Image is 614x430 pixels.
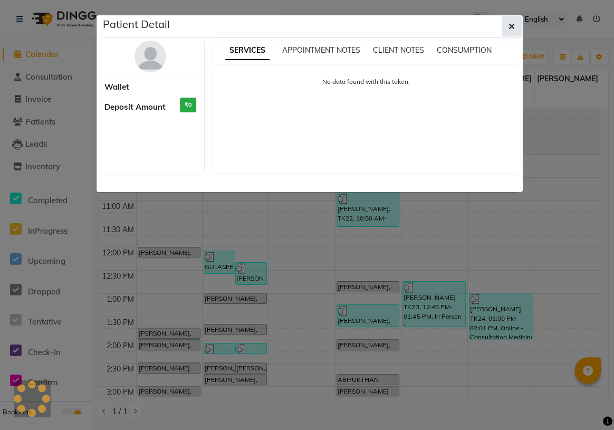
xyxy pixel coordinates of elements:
[104,101,166,113] span: Deposit Amount
[282,45,360,55] span: APPOINTMENT NOTES
[104,81,129,93] span: Wallet
[135,41,166,72] img: avatar
[437,45,492,55] span: CONSUMPTION
[373,45,424,55] span: CLIENT NOTES
[225,41,270,60] span: SERVICES
[180,98,196,113] h3: ₹0
[103,16,170,32] h5: Patient Detail
[223,77,510,87] p: No data found with this token.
